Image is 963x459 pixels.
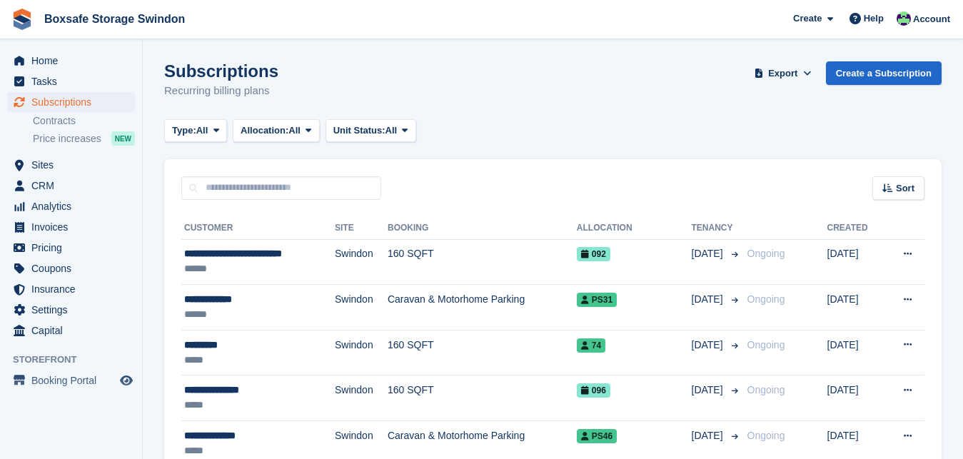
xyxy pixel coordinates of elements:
[288,123,301,138] span: All
[692,246,726,261] span: [DATE]
[747,339,785,350] span: Ongoing
[692,383,726,398] span: [DATE]
[335,285,388,331] td: Swindon
[692,292,726,307] span: [DATE]
[196,123,208,138] span: All
[827,285,884,331] td: [DATE]
[577,217,692,240] th: Allocation
[7,238,135,258] a: menu
[7,370,135,390] a: menu
[172,123,196,138] span: Type:
[7,279,135,299] a: menu
[326,119,416,143] button: Unit Status: All
[333,123,385,138] span: Unit Status:
[335,375,388,421] td: Swindon
[577,247,610,261] span: 092
[827,239,884,285] td: [DATE]
[7,155,135,175] a: menu
[826,61,942,85] a: Create a Subscription
[31,279,117,299] span: Insurance
[241,123,288,138] span: Allocation:
[827,330,884,375] td: [DATE]
[577,429,617,443] span: PS46
[7,321,135,341] a: menu
[388,375,577,421] td: 160 SQFT
[31,217,117,237] span: Invoices
[7,300,135,320] a: menu
[577,338,605,353] span: 74
[897,11,911,26] img: Kim Virabi
[118,372,135,389] a: Preview store
[827,217,884,240] th: Created
[577,293,617,307] span: PS31
[747,430,785,441] span: Ongoing
[31,71,117,91] span: Tasks
[31,321,117,341] span: Capital
[577,383,610,398] span: 096
[692,428,726,443] span: [DATE]
[33,132,101,146] span: Price increases
[692,217,742,240] th: Tenancy
[747,384,785,395] span: Ongoing
[388,239,577,285] td: 160 SQFT
[827,375,884,421] td: [DATE]
[7,196,135,216] a: menu
[747,248,785,259] span: Ongoing
[31,155,117,175] span: Sites
[31,176,117,196] span: CRM
[111,131,135,146] div: NEW
[31,92,117,112] span: Subscriptions
[31,51,117,71] span: Home
[7,92,135,112] a: menu
[747,293,785,305] span: Ongoing
[913,12,950,26] span: Account
[164,61,278,81] h1: Subscriptions
[31,258,117,278] span: Coupons
[388,285,577,331] td: Caravan & Motorhome Parking
[233,119,320,143] button: Allocation: All
[31,370,117,390] span: Booking Portal
[181,217,335,240] th: Customer
[335,330,388,375] td: Swindon
[388,330,577,375] td: 160 SQFT
[11,9,33,30] img: stora-icon-8386f47178a22dfd0bd8f6a31ec36ba5ce8667c1dd55bd0f319d3a0aa187defe.svg
[752,61,815,85] button: Export
[33,114,135,128] a: Contracts
[692,338,726,353] span: [DATE]
[385,123,398,138] span: All
[164,83,278,99] p: Recurring billing plans
[33,131,135,146] a: Price increases NEW
[335,239,388,285] td: Swindon
[864,11,884,26] span: Help
[164,119,227,143] button: Type: All
[31,196,117,216] span: Analytics
[335,217,388,240] th: Site
[7,71,135,91] a: menu
[7,51,135,71] a: menu
[793,11,822,26] span: Create
[388,217,577,240] th: Booking
[31,238,117,258] span: Pricing
[39,7,191,31] a: Boxsafe Storage Swindon
[7,258,135,278] a: menu
[7,217,135,237] a: menu
[896,181,914,196] span: Sort
[13,353,142,367] span: Storefront
[31,300,117,320] span: Settings
[768,66,797,81] span: Export
[7,176,135,196] a: menu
